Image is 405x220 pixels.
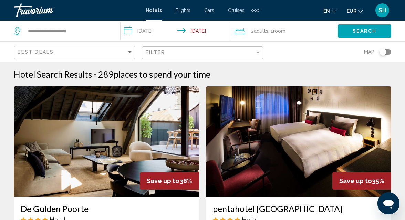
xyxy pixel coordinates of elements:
[121,21,231,41] button: Check-in date: Aug 15, 2025 Check-out date: Aug 17, 2025
[373,3,391,18] button: User Menu
[14,3,139,17] a: Travorium
[374,49,391,55] button: Toggle map
[140,172,199,190] div: 36%
[268,26,285,36] span: , 1
[347,6,363,16] button: Change currency
[147,177,179,184] span: Save up to
[332,172,391,190] div: 35%
[323,6,336,16] button: Change language
[204,8,214,13] a: Cars
[364,47,374,57] span: Map
[114,69,210,79] span: places to spend your time
[339,177,372,184] span: Save up to
[378,7,386,14] span: SH
[142,46,263,60] button: Filter
[98,69,210,79] h2: 289
[251,5,259,16] button: Extra navigation items
[231,21,338,41] button: Travelers: 2 adults, 0 children
[347,8,356,14] span: EUR
[18,50,133,56] mat-select: Sort by
[176,8,190,13] a: Flights
[94,69,96,79] span: -
[14,69,92,79] h1: Hotel Search Results
[254,28,268,34] span: Adults
[228,8,245,13] a: Cruises
[14,86,199,197] img: Hotel image
[146,8,162,13] a: Hotels
[206,86,391,197] img: Hotel image
[21,203,192,214] a: De Gulden Poorte
[146,50,165,55] span: Filter
[213,203,384,214] a: pentahotel [GEOGRAPHIC_DATA]
[18,49,54,55] span: Best Deals
[323,8,330,14] span: en
[338,24,391,37] button: Search
[353,29,377,34] span: Search
[273,28,285,34] span: Room
[251,26,268,36] span: 2
[377,192,399,214] iframe: Button to launch messaging window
